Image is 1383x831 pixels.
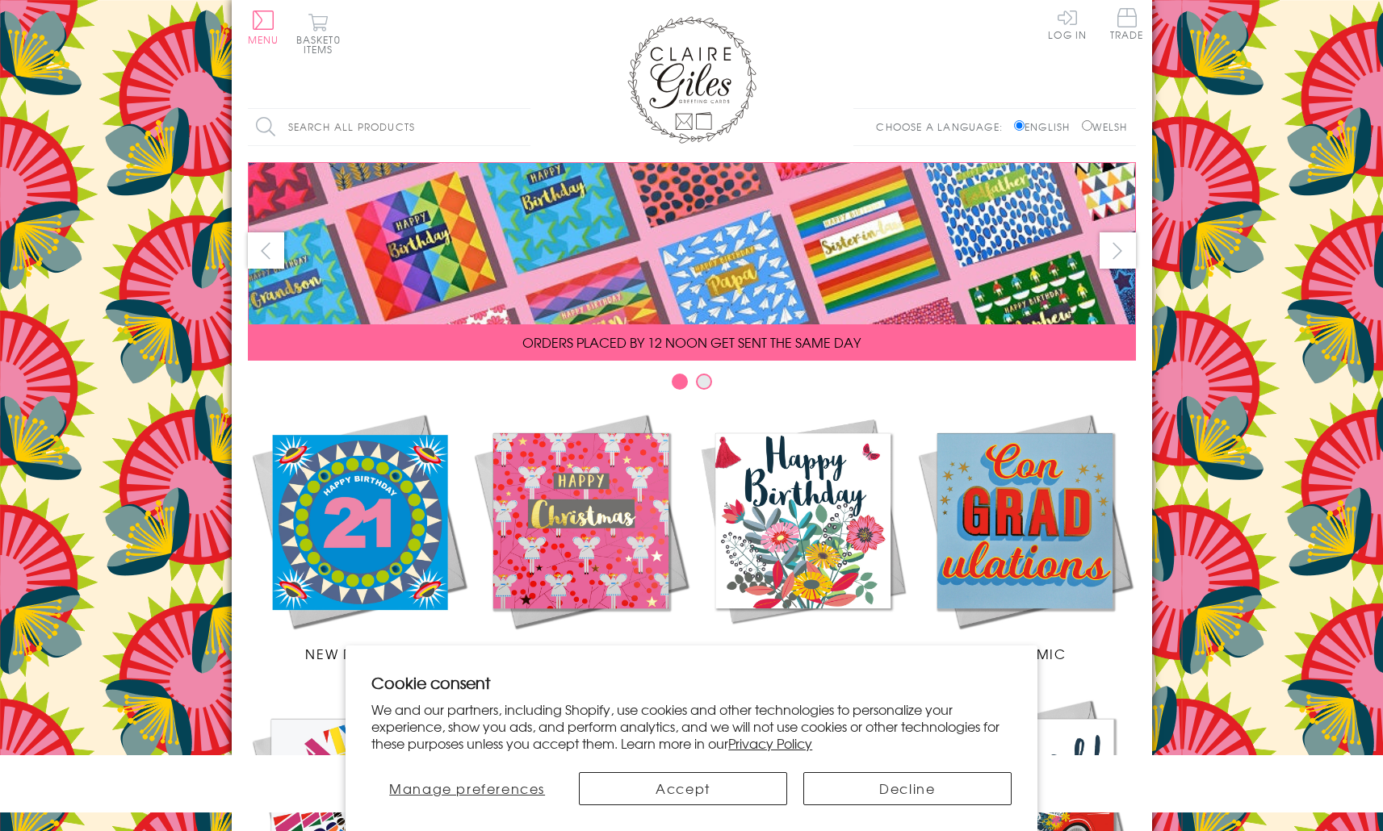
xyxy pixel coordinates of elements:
input: Search all products [248,109,530,145]
button: Carousel Page 2 [696,374,712,390]
p: We and our partners, including Shopify, use cookies and other technologies to personalize your ex... [371,701,1012,751]
button: next [1100,232,1136,269]
span: Manage preferences [389,779,545,798]
a: New Releases [248,410,470,663]
span: Birthdays [764,644,841,663]
span: ORDERS PLACED BY 12 NOON GET SENT THE SAME DAY [522,332,861,352]
button: Carousel Page 1 (Current Slide) [672,374,688,390]
button: Accept [579,772,787,805]
span: Christmas [539,644,622,663]
span: New Releases [305,644,411,663]
h2: Cookie consent [371,671,1012,694]
div: Carousel Pagination [248,373,1136,398]
button: Decline [803,772,1012,805]
a: Birthdays [692,410,914,663]
button: Basket0 items [296,13,341,54]
a: Log In [1048,8,1087,40]
a: Trade [1110,8,1144,43]
label: English [1014,119,1078,134]
span: Menu [248,32,279,47]
input: Welsh [1082,120,1092,131]
a: Christmas [470,410,692,663]
p: Choose a language: [876,119,1011,134]
input: English [1014,120,1025,131]
img: Claire Giles Greetings Cards [627,16,756,144]
span: Academic [983,644,1067,663]
button: prev [248,232,284,269]
span: Trade [1110,8,1144,40]
a: Privacy Policy [728,733,812,753]
button: Manage preferences [371,772,563,805]
a: Academic [914,410,1136,663]
span: 0 items [304,32,341,56]
label: Welsh [1082,119,1128,134]
button: Menu [248,10,279,44]
input: Search [514,109,530,145]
